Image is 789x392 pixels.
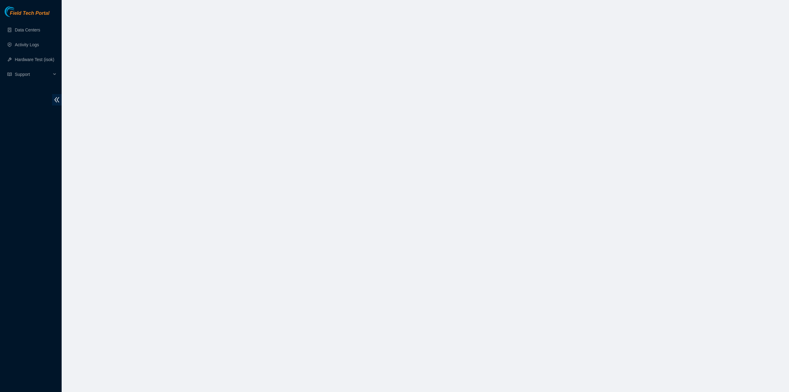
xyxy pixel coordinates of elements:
span: read [7,72,12,76]
a: Hardware Test (isok) [15,57,54,62]
span: Field Tech Portal [10,10,49,16]
img: Akamai Technologies [5,6,31,17]
span: Support [15,68,51,80]
a: Akamai TechnologiesField Tech Portal [5,11,49,19]
a: Activity Logs [15,42,39,47]
a: Data Centers [15,27,40,32]
span: double-left [52,94,62,105]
